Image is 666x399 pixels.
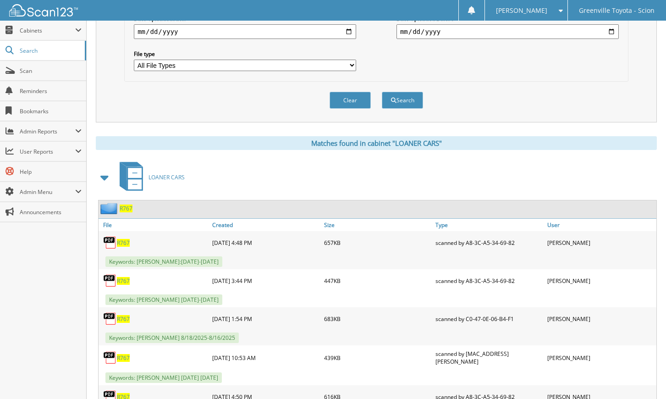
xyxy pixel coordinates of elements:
span: Keywords: [PERSON_NAME]:[DATE]-[DATE] [105,256,222,267]
iframe: Chat Widget [620,355,666,399]
div: Matches found in cabinet "LOANER CARS" [96,136,657,150]
label: File type [134,50,356,58]
span: Keywords: [PERSON_NAME] 8/18/2025-8/16/2025 [105,332,239,343]
span: Keywords: [PERSON_NAME] [DATE]-[DATE] [105,294,222,305]
a: Size [322,219,433,231]
div: [PERSON_NAME] [545,348,656,368]
button: Search [382,92,423,109]
span: Admin Reports [20,127,75,135]
div: 657KB [322,233,433,252]
div: 439KB [322,348,433,368]
span: Admin Menu [20,188,75,196]
span: [PERSON_NAME] [496,8,547,13]
span: Announcements [20,208,82,216]
img: folder2.png [100,203,120,214]
div: scanned by A8-3C-A5-34-69-82 [433,272,545,290]
a: Type [433,219,545,231]
a: R767 [117,239,130,247]
img: PDF.png [103,274,117,288]
input: start [134,24,356,39]
span: Search [20,47,80,55]
div: 683KB [322,310,433,328]
span: Reminders [20,87,82,95]
a: User [545,219,656,231]
span: Keywords: [PERSON_NAME] [DATE] [DATE] [105,372,222,383]
span: Bookmarks [20,107,82,115]
div: scanned by C0-47-0E-06-B4-F1 [433,310,545,328]
div: [PERSON_NAME] [545,310,656,328]
div: scanned by [MAC_ADDRESS][PERSON_NAME] [433,348,545,368]
a: LOANER CARS [114,159,185,195]
a: R767 [117,354,130,362]
span: LOANER CARS [149,173,185,181]
a: File [99,219,210,231]
span: Scan [20,67,82,75]
input: end [396,24,619,39]
div: [DATE] 1:54 PM [210,310,321,328]
img: scan123-logo-white.svg [9,4,78,17]
button: Clear [330,92,371,109]
span: Cabinets [20,27,75,34]
img: PDF.png [103,312,117,326]
div: [PERSON_NAME] [545,233,656,252]
div: [DATE] 4:48 PM [210,233,321,252]
a: R767 [117,277,130,285]
div: 447KB [322,272,433,290]
span: Help [20,168,82,176]
span: Greenville Toyota - Scion [579,8,655,13]
a: R767 [117,315,130,323]
img: PDF.png [103,351,117,365]
div: [DATE] 10:53 AM [210,348,321,368]
div: [PERSON_NAME] [545,272,656,290]
span: User Reports [20,148,75,155]
a: Created [210,219,321,231]
a: R767 [120,205,132,212]
div: scanned by A8-3C-A5-34-69-82 [433,233,545,252]
img: PDF.png [103,236,117,249]
div: [DATE] 3:44 PM [210,272,321,290]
